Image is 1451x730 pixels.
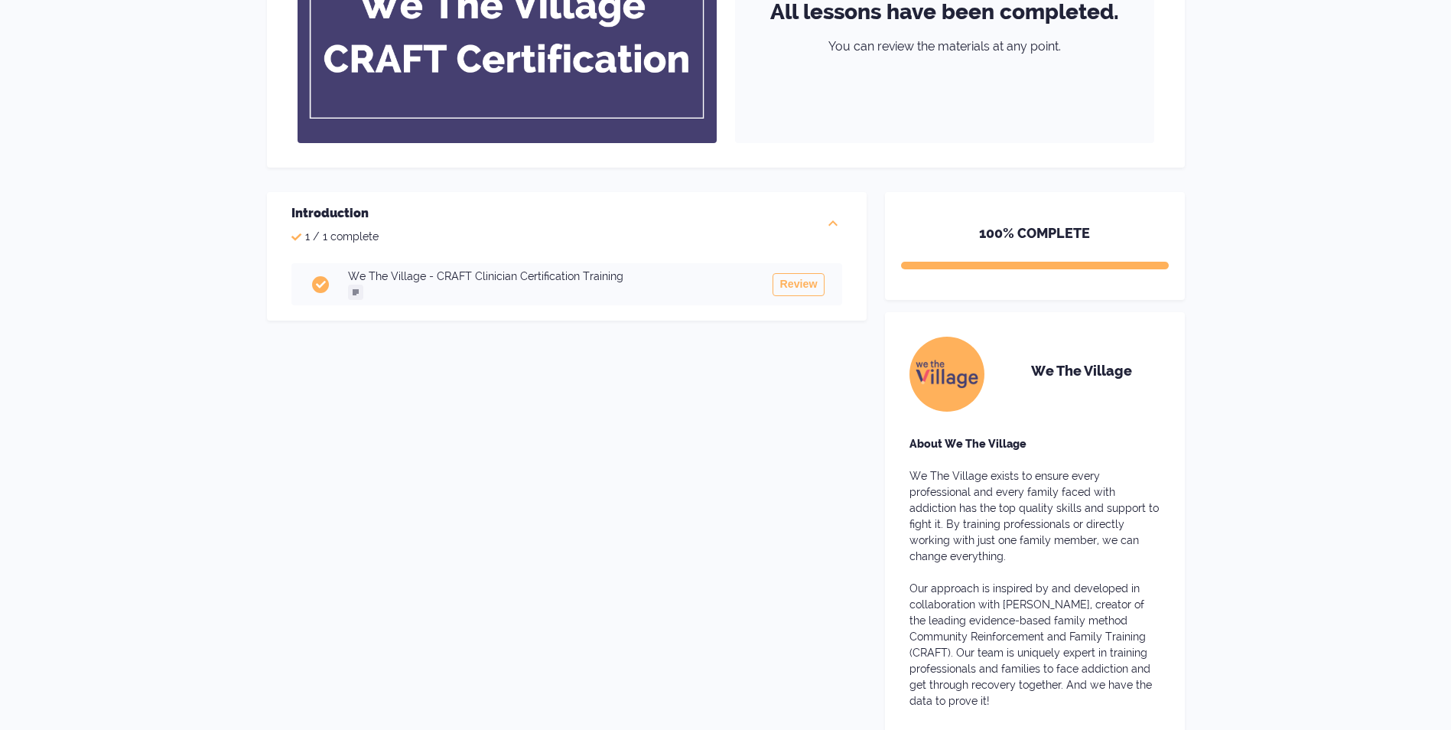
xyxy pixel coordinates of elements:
[828,41,1061,53] h4: You can review the materials at any point.
[291,229,379,245] p: 1 / 1 complete
[909,438,1026,450] strong: About We The Village
[348,269,755,285] h3: We The Village - CRAFT Clinician Certification Training
[773,273,824,296] button: Review
[901,223,1169,262] h5: 100 % COMPLETE
[267,192,867,257] div: Introduction1 / 1 complete
[909,581,1160,709] div: Our approach is inspired by and developed in collaboration with [PERSON_NAME], creator of the lea...
[348,269,755,300] a: We The Village - CRAFT Clinician Certification Training
[1003,364,1160,378] h2: We The Village
[909,468,1160,565] div: We The Village exists to ensure every professional and every family faced with addiction has the ...
[908,336,985,413] img: instructor avatar
[291,204,379,223] h2: Introduction
[754,273,824,296] a: Review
